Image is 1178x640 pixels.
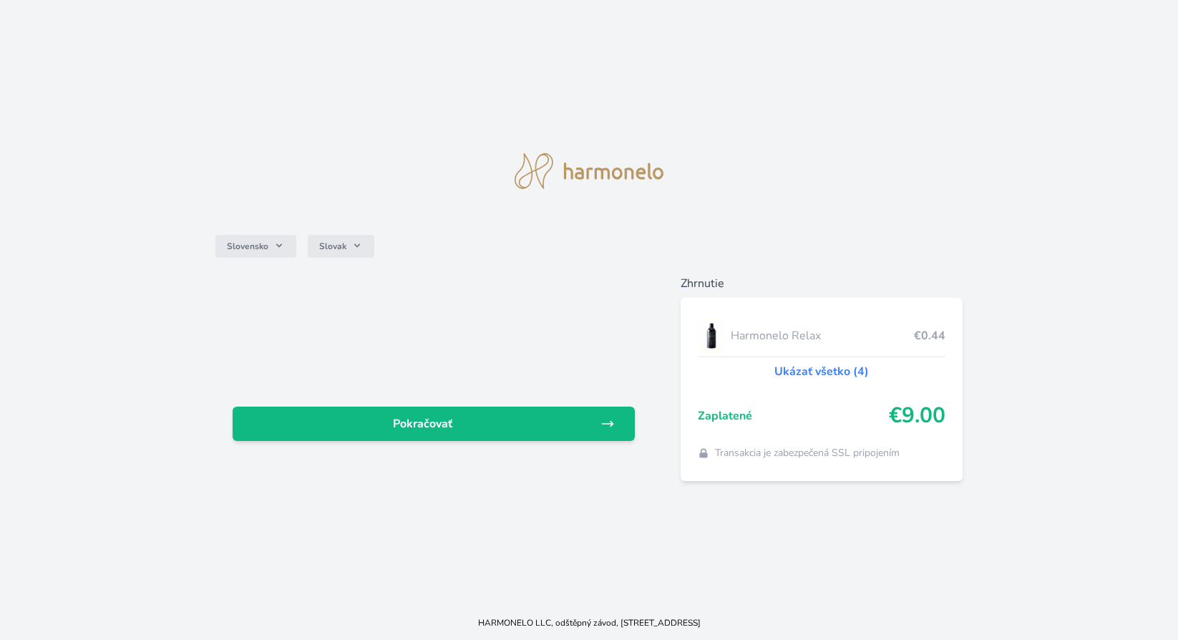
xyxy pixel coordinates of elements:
span: Pokračovať [244,415,600,432]
img: logo.svg [515,153,663,189]
span: Slovak [319,241,346,252]
button: Slovensko [215,235,296,258]
h6: Zhrnutie [681,275,963,292]
img: CLEAN_RELAX_se_stinem_x-lo.jpg [698,318,725,354]
span: Zaplatené [698,407,889,425]
span: €9.00 [889,403,945,429]
span: Harmonelo Relax [731,327,914,344]
span: Transakcia je zabezpečená SSL pripojením [715,446,900,460]
span: Slovensko [227,241,268,252]
a: Pokračovať [233,407,635,441]
a: Ukázať všetko (4) [774,363,869,380]
button: Slovak [308,235,374,258]
span: €0.44 [914,327,945,344]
